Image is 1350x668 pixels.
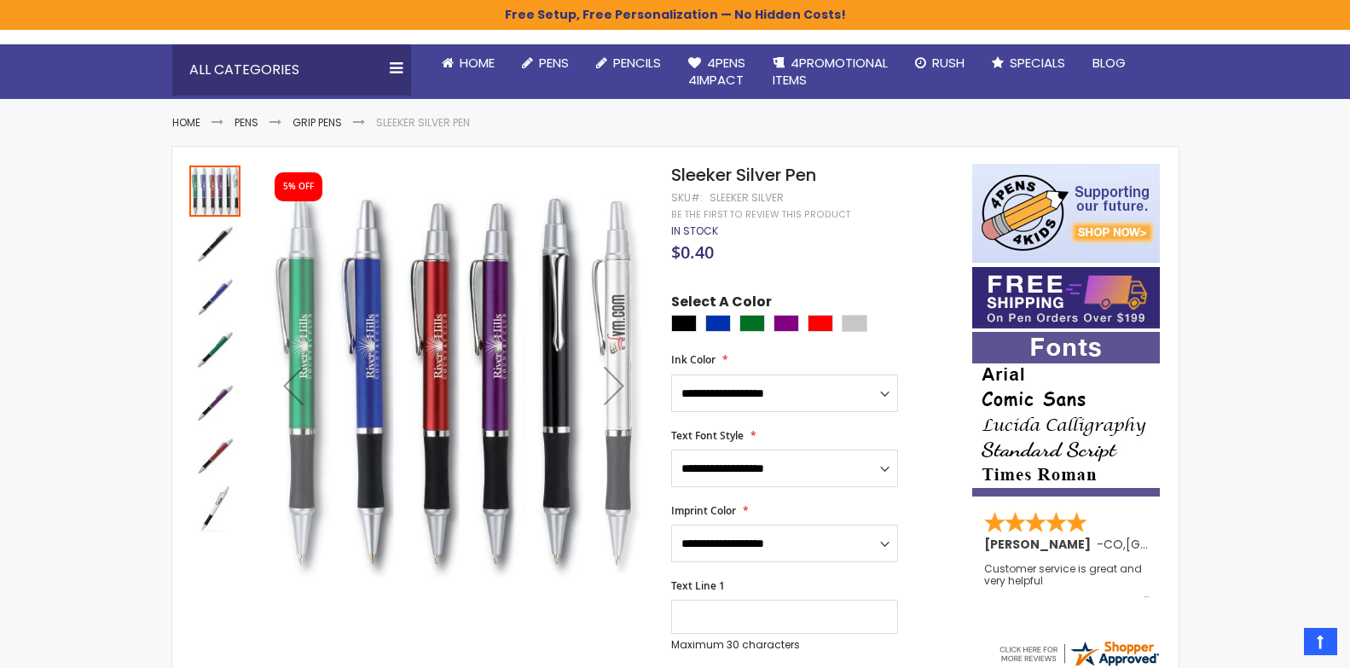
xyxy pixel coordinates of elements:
[172,115,200,130] a: Home
[671,241,714,264] span: $0.40
[932,54,965,72] span: Rush
[259,164,327,607] div: Previous
[688,54,745,89] span: 4Pens 4impact
[189,164,242,217] div: Sleeker Silver Pen
[675,44,759,100] a: 4Pens4impact
[1010,54,1065,72] span: Specials
[710,191,784,205] div: Sleeker Silver
[259,189,649,578] img: Sleeker Silver Pen
[293,115,342,130] a: Grip Pens
[671,352,716,367] span: Ink Color
[671,428,744,443] span: Text Font Style
[189,428,242,481] div: Sleeker Silver Pen
[1092,54,1126,72] span: Blog
[972,332,1160,497] img: font-personalization-examples
[759,44,901,100] a: 4PROMOTIONALITEMS
[671,190,703,205] strong: SKU
[671,503,736,518] span: Imprint Color
[189,271,240,322] img: Sleeker Silver Pen
[808,315,833,332] div: Red
[189,375,242,428] div: Sleeker Silver Pen
[972,267,1160,328] img: Free shipping on orders over $199
[739,315,765,332] div: Green
[189,430,240,481] img: Sleeker Silver Pen
[671,638,898,652] p: Maximum 30 characters
[901,44,978,82] a: Rush
[189,270,242,322] div: Sleeker Silver Pen
[376,116,470,130] li: Sleeker Silver Pen
[189,483,240,534] img: Sleeker Silver Pen
[705,315,731,332] div: Blue
[189,377,240,428] img: Sleeker Silver Pen
[671,163,816,187] span: Sleeker Silver Pen
[842,315,867,332] div: Silver
[613,54,661,72] span: Pencils
[773,315,799,332] div: Purple
[582,44,675,82] a: Pencils
[460,54,495,72] span: Home
[978,44,1079,82] a: Specials
[189,481,240,534] div: Sleeker Silver Pen
[1079,44,1139,82] a: Blog
[283,181,314,193] div: 5% OFF
[235,115,258,130] a: Pens
[580,164,648,607] div: Next
[972,164,1160,263] img: 4pens 4 kids
[539,54,569,72] span: Pens
[671,293,772,316] span: Select A Color
[508,44,582,82] a: Pens
[671,224,718,238] div: Availability
[428,44,508,82] a: Home
[671,208,850,221] a: Be the first to review this product
[189,217,242,270] div: Sleeker Silver Pen
[189,322,242,375] div: Sleeker Silver Pen
[671,315,697,332] div: Black
[189,218,240,270] img: Sleeker Silver Pen
[172,44,411,96] div: All Categories
[773,54,888,89] span: 4PROMOTIONAL ITEMS
[189,324,240,375] img: Sleeker Silver Pen
[671,578,725,593] span: Text Line 1
[671,224,718,238] span: In stock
